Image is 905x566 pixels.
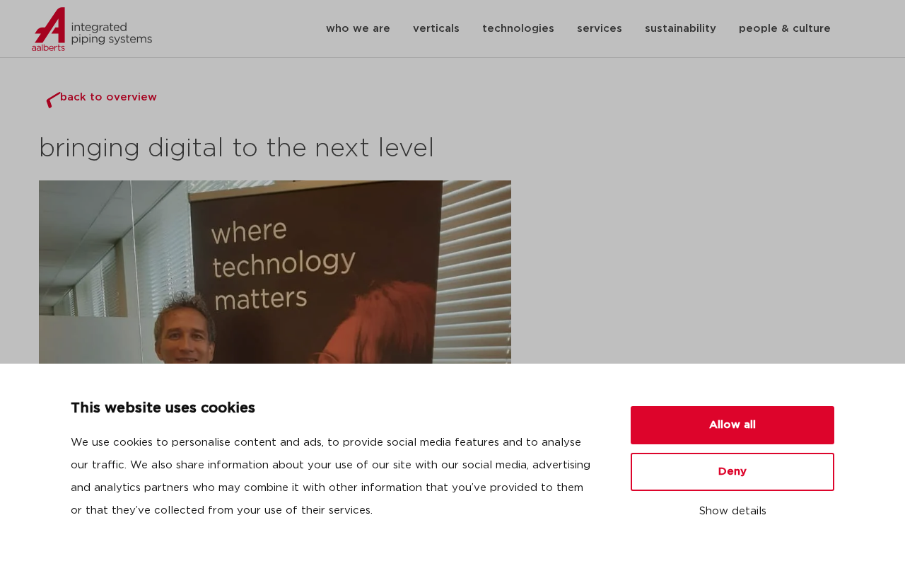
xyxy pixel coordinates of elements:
[631,499,834,524] button: Show details
[71,432,597,522] p: We use cookies to personalise content and ads, to provide social media features and to analyse ou...
[71,398,597,420] p: This website uses cookies
[631,406,834,444] button: Allow all
[60,92,157,109] span: back to overview
[40,92,163,110] a: back to overview
[631,453,834,491] button: Deny
[39,132,511,166] h2: bringing digital to the next level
